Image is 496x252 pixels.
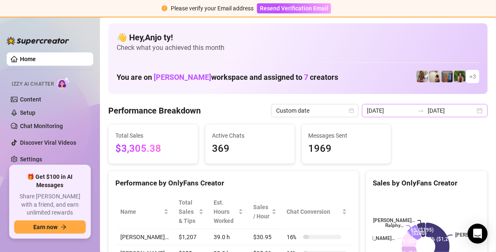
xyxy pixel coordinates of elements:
span: 369 [212,141,288,157]
div: Performance by OnlyFans Creator [115,178,352,189]
span: Izzy AI Chatter [12,80,54,88]
span: exclamation-circle [162,5,167,11]
span: Earn now [33,224,57,230]
text: Ralphy… [385,223,404,229]
td: $1,207 [174,229,209,245]
text: [PERSON_NAME]… [353,235,395,241]
input: Start date [367,106,414,115]
a: Chat Monitoring [20,123,63,129]
th: Chat Conversion [282,195,352,229]
h4: 👋 Hey, Anjo ty ! [117,32,479,43]
th: Total Sales & Tips [174,195,209,229]
h1: You are on workspace and assigned to creators [117,73,338,82]
span: to [418,107,424,114]
input: End date [428,106,475,115]
span: Name [120,207,162,216]
span: $3,305.38 [115,141,191,157]
span: Chat Conversion [287,207,340,216]
a: Content [20,96,41,103]
span: Sales / Hour [253,203,270,221]
span: 16 % [287,232,300,242]
h4: Performance Breakdown [108,105,201,116]
span: Total Sales [115,131,191,140]
th: Name [115,195,174,229]
span: swap-right [418,107,424,114]
span: Total Sales & Tips [179,198,197,225]
span: arrow-right [61,224,67,230]
a: Setup [20,109,35,116]
img: Nathaniel [454,71,466,82]
span: Resend Verification Email [260,5,328,12]
a: Settings [20,156,42,163]
span: + 3 [469,72,476,81]
td: 39.0 h [209,229,248,245]
td: [PERSON_NAME]… [115,229,174,245]
img: Ralphy [429,71,441,82]
a: Discover Viral Videos [20,139,76,146]
td: $30.95 [248,229,282,245]
span: Active Chats [212,131,288,140]
img: Wayne [441,71,453,82]
span: 🎁 Get $100 in AI Messages [14,173,86,189]
span: 7 [304,73,308,82]
span: Messages Sent [309,131,384,140]
img: logo-BBDzfeDw.svg [7,37,69,45]
span: Custom date [276,104,354,117]
span: Share [PERSON_NAME] with a friend, and earn unlimited rewards [14,193,86,217]
text: [PERSON_NAME]… [374,217,415,223]
div: Please verify your Email address [171,4,254,13]
a: Home [20,56,36,62]
th: Sales / Hour [248,195,282,229]
div: Sales by OnlyFans Creator [373,178,481,189]
div: Est. Hours Worked [214,198,237,225]
span: Check what you achieved this month [117,43,479,52]
button: Earn nowarrow-right [14,220,86,234]
span: calendar [349,108,354,113]
span: 1969 [309,141,384,157]
span: [PERSON_NAME] [154,73,211,82]
img: Nathaniel [416,71,428,82]
img: AI Chatter [57,77,70,89]
div: Open Intercom Messenger [468,224,488,244]
button: Resend Verification Email [257,3,331,13]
